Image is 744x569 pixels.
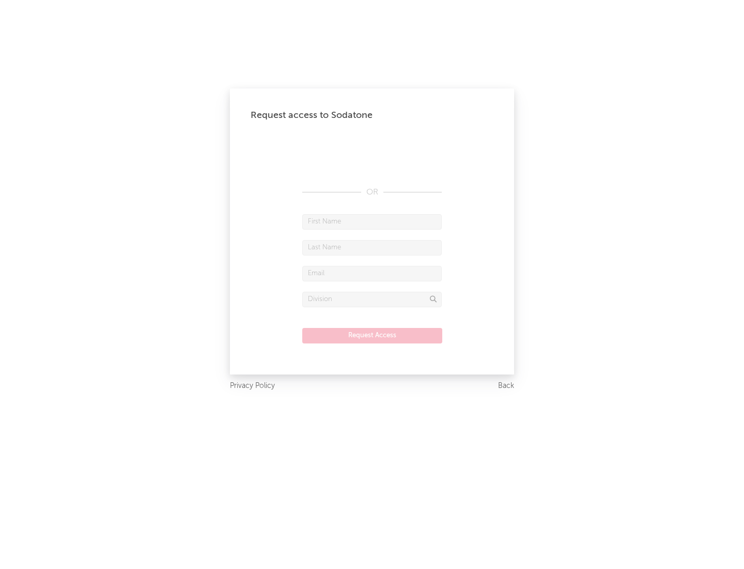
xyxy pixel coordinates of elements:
a: Privacy Policy [230,380,275,393]
input: Division [302,292,442,307]
button: Request Access [302,328,442,343]
input: Email [302,266,442,281]
div: Request access to Sodatone [251,109,493,122]
div: OR [302,186,442,199]
a: Back [498,380,514,393]
input: Last Name [302,240,442,256]
input: First Name [302,214,442,230]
